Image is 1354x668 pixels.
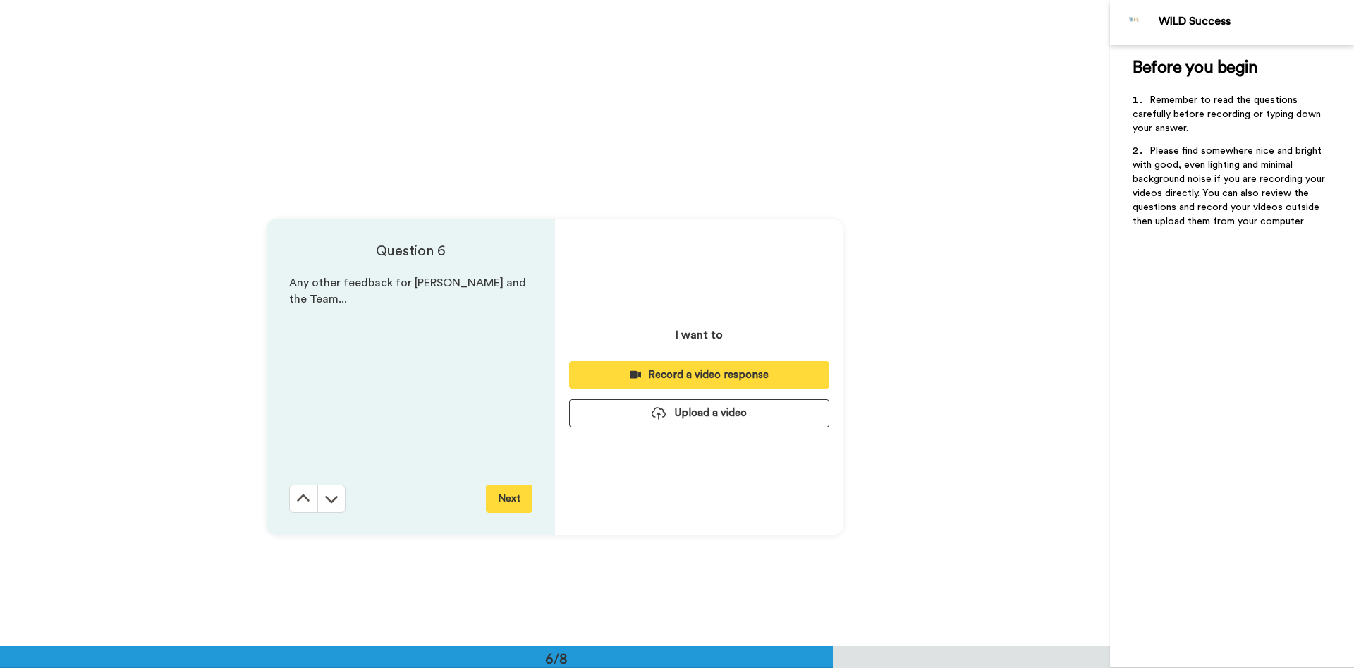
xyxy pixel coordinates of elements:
div: Record a video response [580,368,818,382]
button: Record a video response [569,361,829,389]
h4: Question 6 [289,241,532,261]
img: Profile Image [1118,6,1152,40]
span: Before you begin [1133,59,1257,76]
div: WILD Success [1159,15,1353,28]
button: Upload a video [569,399,829,427]
button: Next [486,485,532,513]
p: I want to [676,327,723,344]
span: Please find somewhere nice and bright with good, even lighting and minimal background noise if yo... [1133,146,1328,226]
span: Remember to read the questions carefully before recording or typing down your answer. [1133,95,1324,133]
div: 6/8 [523,648,590,668]
span: Any other feedback for [PERSON_NAME] and the Team... [289,277,529,305]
